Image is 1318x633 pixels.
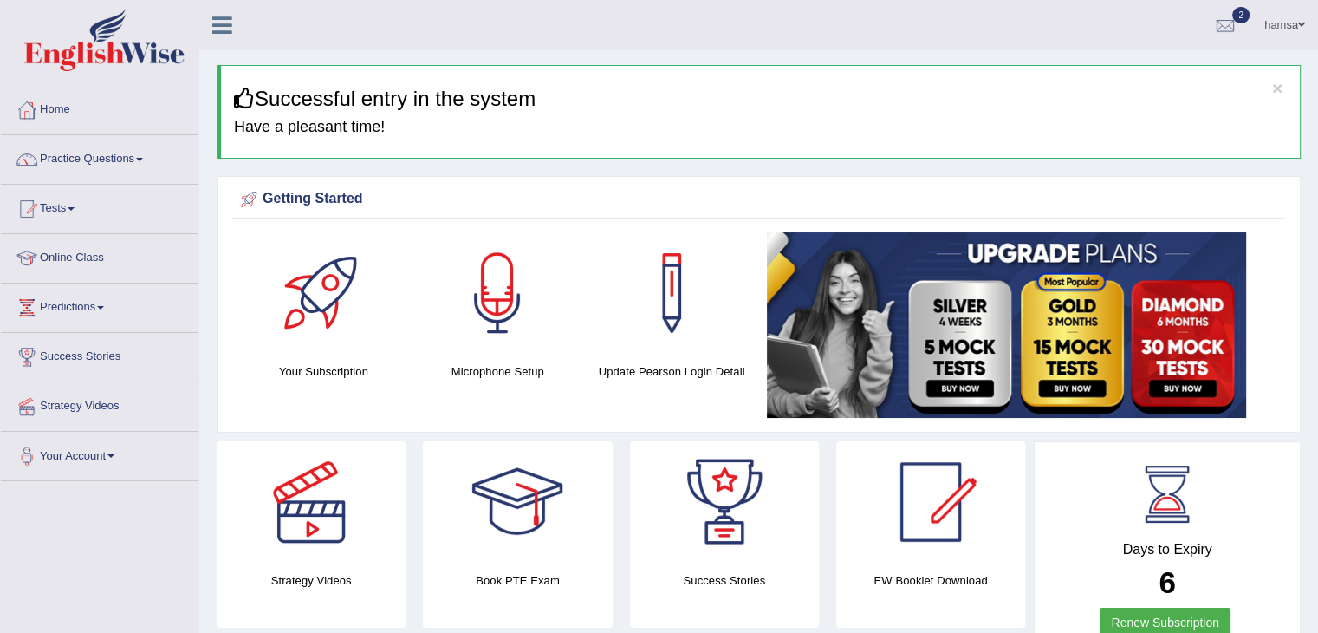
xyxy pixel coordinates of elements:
[1232,7,1250,23] span: 2
[1,432,198,475] a: Your Account
[237,186,1281,212] div: Getting Started
[234,119,1287,136] h4: Have a pleasant time!
[767,232,1246,418] img: small5.jpg
[1,86,198,129] a: Home
[1,135,198,179] a: Practice Questions
[1,333,198,376] a: Success Stories
[630,571,819,590] h4: Success Stories
[1,284,198,327] a: Predictions
[1054,542,1281,558] h4: Days to Expiry
[1,185,198,228] a: Tests
[1,234,198,277] a: Online Class
[419,362,576,381] h4: Microphone Setup
[423,571,612,590] h4: Book PTE Exam
[1,382,198,426] a: Strategy Videos
[1159,565,1175,599] b: 6
[836,571,1025,590] h4: EW Booklet Download
[1272,79,1282,97] button: ×
[234,88,1287,110] h3: Successful entry in the system
[594,362,750,381] h4: Update Pearson Login Detail
[217,571,406,590] h4: Strategy Videos
[245,362,402,381] h4: Your Subscription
